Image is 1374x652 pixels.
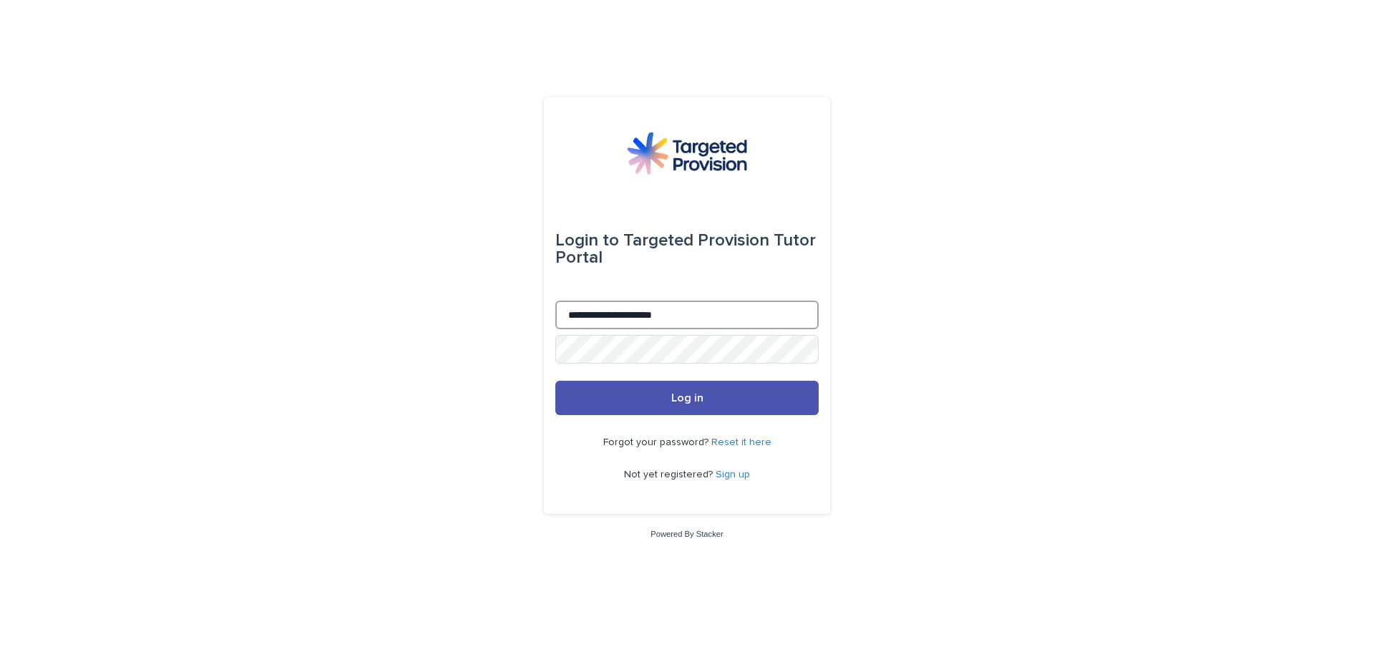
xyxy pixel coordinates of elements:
[603,437,711,447] span: Forgot your password?
[627,132,747,175] img: M5nRWzHhSzIhMunXDL62
[555,232,619,249] span: Login to
[716,469,750,480] a: Sign up
[711,437,771,447] a: Reset it here
[671,392,703,404] span: Log in
[651,530,723,538] a: Powered By Stacker
[555,381,819,415] button: Log in
[555,220,819,278] div: Targeted Provision Tutor Portal
[624,469,716,480] span: Not yet registered?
